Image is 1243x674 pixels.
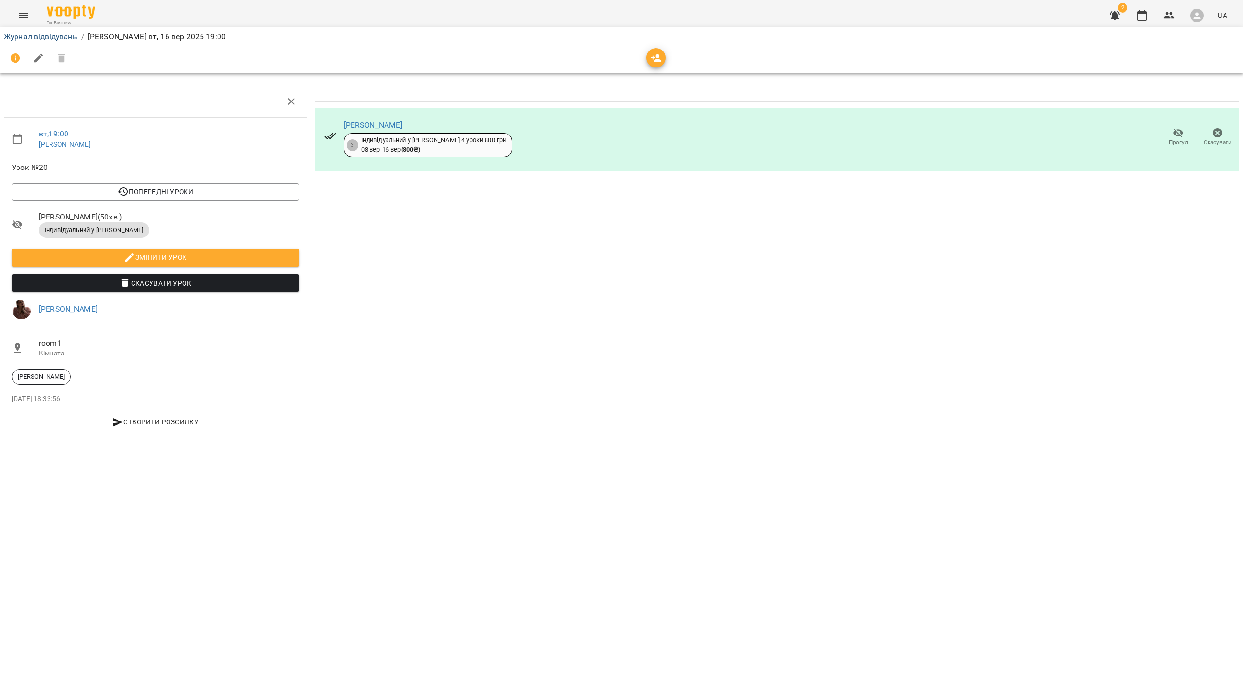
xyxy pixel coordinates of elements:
p: [DATE] 18:33:56 [12,394,299,404]
button: Menu [12,4,35,27]
li: / [81,31,84,43]
span: [PERSON_NAME] ( 50 хв. ) [39,211,299,223]
button: Створити розсилку [12,413,299,431]
img: Voopty Logo [47,5,95,19]
p: Кімната [39,349,299,358]
span: Скасувати Урок [19,277,291,289]
div: 3 [347,139,358,151]
span: [PERSON_NAME] [12,372,70,381]
b: ( 800 ₴ ) [401,146,420,153]
span: Змінити урок [19,252,291,263]
span: Прогул [1169,138,1188,147]
span: room1 [39,337,299,349]
span: UA [1217,10,1227,20]
a: [PERSON_NAME] [39,140,91,148]
button: Скасувати Урок [12,274,299,292]
span: Індивідуальний у [PERSON_NAME] [39,226,149,235]
a: [PERSON_NAME] [344,120,403,130]
div: Індивідуальний у [PERSON_NAME] 4 уроки 800 грн 08 вер - 16 вер [361,136,506,154]
span: Скасувати [1204,138,1232,147]
button: Попередні уроки [12,183,299,201]
span: For Business [47,20,95,26]
a: Журнал відвідувань [4,32,77,41]
button: Скасувати [1198,124,1237,151]
span: 2 [1118,3,1127,13]
div: [PERSON_NAME] [12,369,71,385]
a: вт , 19:00 [39,129,68,138]
nav: breadcrumb [4,31,1239,43]
button: Прогул [1159,124,1198,151]
p: [PERSON_NAME] вт, 16 вер 2025 19:00 [88,31,226,43]
span: Створити розсилку [16,416,295,428]
a: [PERSON_NAME] [39,304,98,314]
span: Урок №20 [12,162,299,173]
button: UA [1213,6,1231,24]
span: Попередні уроки [19,186,291,198]
button: Змінити урок [12,249,299,266]
img: 3c9324ac2b6f4726937e6d6256b13e9c.jpeg [12,300,31,319]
